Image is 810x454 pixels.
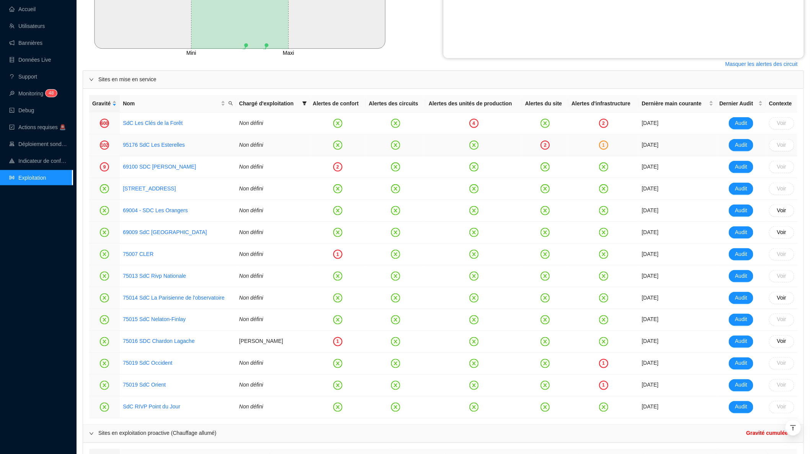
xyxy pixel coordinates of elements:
a: [STREET_ADDRESS] [123,185,176,193]
span: close-circle [100,206,109,215]
span: close-circle [100,403,109,412]
span: close-circle [333,119,342,128]
span: Audit [735,403,747,411]
span: Voir [777,250,786,258]
span: close-circle [541,250,550,259]
button: Audit [729,117,753,129]
a: 95176 SdC Les Esterelles [123,141,185,149]
span: close-circle [541,184,550,193]
span: Voir [777,119,786,127]
button: Audit [729,205,753,217]
span: Masquer les alertes des circuit [725,60,798,68]
span: Voir [777,381,786,389]
td: [DATE] [639,375,716,397]
a: 75014 SdC La Parisienne de l'observatoire [123,295,225,301]
span: Voir [777,228,786,236]
th: Dernière main courante [639,95,716,113]
span: close-circle [599,184,608,193]
button: Audit [729,292,753,304]
span: close-circle [469,293,479,303]
span: close-circle [469,228,479,237]
td: [DATE] [639,244,716,266]
span: filter [302,101,307,106]
button: Voir [769,357,794,370]
span: close-circle [100,228,109,237]
span: Voir [777,294,786,302]
span: close-circle [599,293,608,303]
a: heat-mapIndicateur de confort [9,158,67,164]
span: close-circle [541,119,550,128]
a: 75016 SDC Chardon Lagache [123,338,195,346]
a: 75019 SdC Occident [123,359,172,367]
th: Gravité [89,95,120,113]
span: close-circle [391,250,400,259]
button: Audit [729,379,753,392]
span: Non défini [239,273,263,279]
a: 75013 SdC Rivp Nationale [123,273,186,279]
a: 69004 - SDC Les Orangers [123,207,188,215]
span: Dernière main courante [642,100,707,108]
td: [DATE] [639,266,716,287]
a: 69100 SDC [PERSON_NAME] [123,164,196,170]
span: Audit [735,359,747,367]
a: 69004 - SDC Les Orangers [123,207,188,213]
span: close-circle [100,381,109,390]
button: Audit [729,270,753,282]
span: close-circle [599,162,608,172]
span: Actions requises 🚨 [18,124,66,130]
span: Audit [735,381,747,389]
div: 1 [333,250,342,259]
span: Non défini [239,295,263,301]
td: [DATE] [639,309,716,331]
button: Voir [769,379,794,392]
span: close-circle [333,293,342,303]
span: Voir [777,185,786,193]
span: close-circle [469,206,479,215]
span: close-circle [469,381,479,390]
th: Dernier Audit [717,95,766,113]
span: close-circle [469,141,479,150]
span: Voir [777,163,786,171]
tspan: Mini [186,50,196,56]
td: [DATE] [639,331,716,353]
span: close-circle [541,206,550,215]
span: close-circle [469,272,479,281]
button: Audit [729,336,753,348]
span: Voir [777,207,786,215]
div: 4 [469,119,479,128]
span: Dernier Audit [720,100,757,108]
span: close-circle [599,206,608,215]
span: close-circle [541,293,550,303]
span: close-circle [100,315,109,325]
span: close-circle [333,206,342,215]
span: Non défini [239,360,263,366]
a: 69009 SdC [GEOGRAPHIC_DATA] [123,228,207,236]
div: Sites en mise en service [83,71,803,89]
a: 75013 SdC Rivp Nationale [123,272,186,280]
a: 69100 SDC [PERSON_NAME] [123,163,196,171]
span: close-circle [333,228,342,237]
a: slidersExploitation [9,175,46,181]
a: [STREET_ADDRESS] [123,185,176,192]
span: close-circle [469,250,479,259]
button: Voir [769,270,794,282]
div: 1 [599,381,608,390]
span: Voir [777,403,786,411]
span: search [228,101,233,106]
span: Audit [735,163,747,171]
div: 102 [100,141,109,150]
span: filter [301,98,308,109]
button: Voir [769,248,794,261]
a: homeAccueil [9,6,36,12]
span: close-circle [391,228,400,237]
span: close-circle [333,359,342,368]
span: close-circle [469,403,479,412]
th: Alertes des circuits [366,95,426,113]
a: 75007 CLER [123,250,153,258]
button: Voir [769,139,794,151]
a: teamUtilisateurs [9,23,45,29]
a: SdC RIVP Point du Jour [123,403,180,411]
span: 4 [49,90,51,96]
span: close-circle [541,315,550,325]
span: close-circle [541,359,550,368]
